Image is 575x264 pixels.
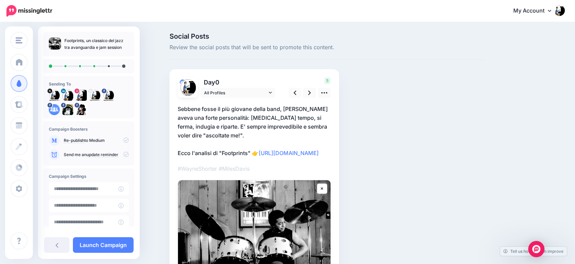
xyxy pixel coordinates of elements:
p: Sebbene fosse il più giovane della band, [PERSON_NAME] aveva una forte personalità: [MEDICAL_DATA... [178,105,331,157]
span: 5 [324,77,331,84]
h4: Sending To [49,81,129,87]
a: [URL][DOMAIN_NAME] [259,150,319,156]
img: picture-bsa81113.png [62,104,73,115]
p: Footprints, un classico del jazz tra avanguardia e jam session [64,37,129,51]
span: All Profiles [204,89,267,96]
span: 0 [215,79,219,86]
a: All Profiles [201,88,275,98]
p: Day [201,77,276,87]
img: 5_2zSM9mMSk-bsa81112.png [180,79,185,85]
a: Tell us how we can improve [500,247,567,256]
img: menu.png [16,37,22,43]
img: HttGZ6uy-27053.png [49,90,60,101]
p: Send me an [64,152,129,158]
span: Social Posts [170,33,484,40]
div: Open Intercom Messenger [528,241,544,257]
img: 957e22cbddd05d008d964bd2a325ebb1_thumb.jpg [49,37,61,50]
img: AOh14GiiPzDlo04bh4TWCuoNTZxJl-OwU8OYnMgtBtAPs96-c-61516.png [90,90,100,101]
img: 5_2zSM9mMSk-bsa81112.png [49,104,60,115]
img: AOh14GiiPzDlo04bh4TWCuoNTZxJl-OwU8OYnMgtBtAPs96-c-61516.png [180,79,196,96]
h4: Campaign Settings [49,174,129,179]
img: 89851976_516648795922585_4336184366267891712_n-bsa81116.png [76,104,87,115]
a: Re-publish [64,138,84,143]
a: update reminder [86,152,118,157]
img: 64807065_1150739275111504_7951963907948544000_n-bsa102601.jpg [76,90,87,101]
img: picture-bsa81111.png [103,90,114,101]
span: Review the social posts that will be sent to promote this content. [170,43,484,52]
img: 1570549342741-45007.png [62,90,73,101]
p: #WayneShorter #MilesDavis [178,164,331,173]
h4: Campaign Boosters [49,127,129,132]
img: Missinglettr [6,5,52,17]
p: to Medium [64,137,129,144]
a: My Account [507,3,565,19]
